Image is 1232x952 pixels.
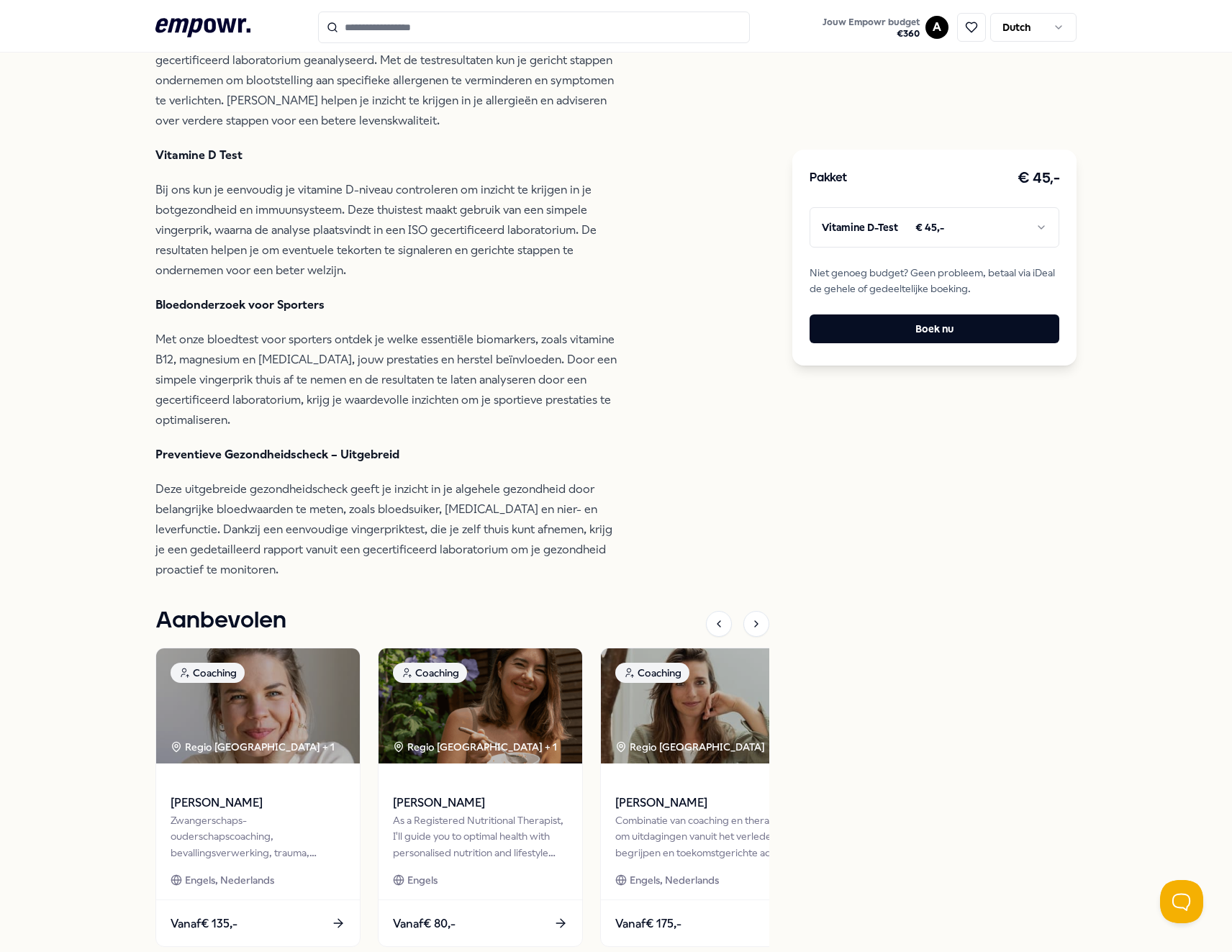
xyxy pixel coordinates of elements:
[171,915,237,933] span: Vanaf € 135,-
[155,648,361,947] a: package imageCoachingRegio [GEOGRAPHIC_DATA] + 1[PERSON_NAME]Zwangerschaps- ouderschapscoaching, ...
[171,739,335,755] div: Regio [GEOGRAPHIC_DATA] + 1
[407,872,438,888] span: Engels
[155,448,399,461] strong: Preventieve Gezondheidscheck – Uitgebreid
[378,648,583,947] a: package imageCoachingRegio [GEOGRAPHIC_DATA] + 1[PERSON_NAME]As a Registered Nutritional Therapis...
[615,739,767,755] div: Regio [GEOGRAPHIC_DATA]
[615,812,790,861] div: Combinatie van coaching en therapie om uitdagingen vanuit het verleden te begrijpen en toekomstge...
[615,794,790,812] span: [PERSON_NAME]
[155,148,243,162] strong: Vitamine D Test
[155,330,623,430] p: Met onze bloedtest voor sporters ontdek je welke essentiële biomarkers, zoals vitamine B12, magne...
[1160,880,1203,923] iframe: Help Scout Beacon - Open
[393,739,557,755] div: Regio [GEOGRAPHIC_DATA] + 1
[820,14,923,42] button: Jouw Empowr budget€360
[600,648,805,947] a: package imageCoachingRegio [GEOGRAPHIC_DATA] [PERSON_NAME]Combinatie van coaching en therapie om ...
[601,648,805,763] img: package image
[630,872,719,888] span: Engels, Nederlands
[393,794,568,812] span: [PERSON_NAME]
[171,812,345,861] div: Zwangerschaps- ouderschapscoaching, bevallingsverwerking, trauma, (prik)angst & stresscoaching.
[1018,167,1059,190] h3: € 45,-
[155,298,325,312] strong: Bloedonderzoek voor Sporters
[171,794,345,812] span: [PERSON_NAME]
[185,872,274,888] span: Engels, Nederlands
[810,265,1059,297] span: Niet genoeg budget? Geen probleem, betaal via iDeal de gehele of gedeeltelijke boeking.
[393,812,568,861] div: As a Registered Nutritional Therapist, I'll guide you to optimal health with personalised nutriti...
[393,915,456,933] span: Vanaf € 80,-
[393,663,467,683] div: Coaching
[810,314,1059,343] button: Boek nu
[156,648,360,763] img: package image
[817,12,925,42] a: Jouw Empowr budget€360
[823,17,920,28] span: Jouw Empowr budget
[615,663,689,683] div: Coaching
[155,603,286,639] h1: Aanbevolen
[823,28,920,40] span: € 360
[318,12,750,43] input: Search for products, categories or subcategories
[810,169,847,188] h3: Pakket
[379,648,582,763] img: package image
[615,915,681,933] span: Vanaf € 175,-
[925,16,948,39] button: A
[155,479,623,580] p: Deze uitgebreide gezondheidscheck geeft je inzicht in je algehele gezondheid door belangrijke blo...
[155,180,623,281] p: Bij ons kun je eenvoudig je vitamine D-niveau controleren om inzicht te krijgen in je botgezondhe...
[171,663,245,683] div: Coaching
